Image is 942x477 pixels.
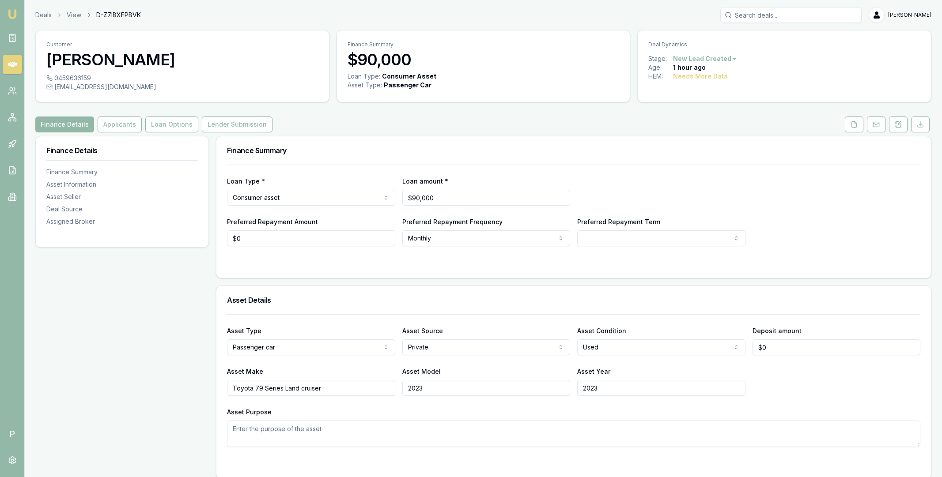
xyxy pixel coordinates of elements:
a: Applicants [96,116,144,132]
span: P [3,424,22,443]
a: View [67,11,81,19]
label: Loan Type * [227,177,265,185]
label: Asset Year [577,368,610,375]
label: Asset Purpose [227,408,272,416]
div: Assigned Broker [46,217,198,226]
input: Search deals [720,7,862,23]
div: Needs More Data [673,72,728,81]
p: Deal Dynamics [648,41,920,48]
label: Preferred Repayment Term [577,218,660,225]
p: Customer [46,41,318,48]
label: Asset Source [402,327,443,334]
nav: breadcrumb [35,11,141,19]
div: Consumer Asset [382,72,436,81]
h3: $90,000 [348,51,620,68]
a: Finance Details [35,116,96,132]
div: Loan Type: [348,72,380,81]
span: D-Z7IBXFPBVK [96,11,141,19]
p: Finance Summary [348,41,620,48]
div: Asset Information [46,180,198,189]
button: Finance Details [35,116,94,132]
button: Applicants [98,116,142,132]
div: HEM: [648,72,673,81]
label: Asset Model [402,368,441,375]
label: Preferred Repayment Frequency [402,218,503,225]
a: Lender Submission [200,116,274,132]
div: Asset Type : [348,81,382,90]
h3: [PERSON_NAME] [46,51,318,68]
h3: Finance Summary [227,147,920,154]
div: Finance Summary [46,168,198,177]
button: Loan Options [145,116,198,132]
div: Deal Source [46,205,198,214]
button: New Lead Created [673,54,738,63]
div: Stage: [648,54,673,63]
div: Asset Seller [46,192,198,201]
h3: Finance Details [46,147,198,154]
input: $ [402,190,571,206]
label: Loan amount * [402,177,448,185]
div: [EMAIL_ADDRESS][DOMAIN_NAME] [46,83,318,91]
label: Asset Type [227,327,261,334]
label: Deposit amount [753,327,802,334]
a: Deals [35,11,52,19]
label: Asset Make [227,368,263,375]
button: Lender Submission [202,116,272,132]
input: $ [227,230,395,246]
label: Preferred Repayment Amount [227,218,318,225]
input: $ [753,339,921,355]
div: 0459636159 [46,74,318,83]
label: Asset Condition [577,327,626,334]
a: Loan Options [144,116,200,132]
div: 1 hour ago [673,63,706,72]
div: Age: [648,63,673,72]
h3: Asset Details [227,297,920,304]
div: Passenger Car [384,81,431,90]
span: [PERSON_NAME] [888,11,931,19]
img: emu-icon-u.png [7,9,18,19]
